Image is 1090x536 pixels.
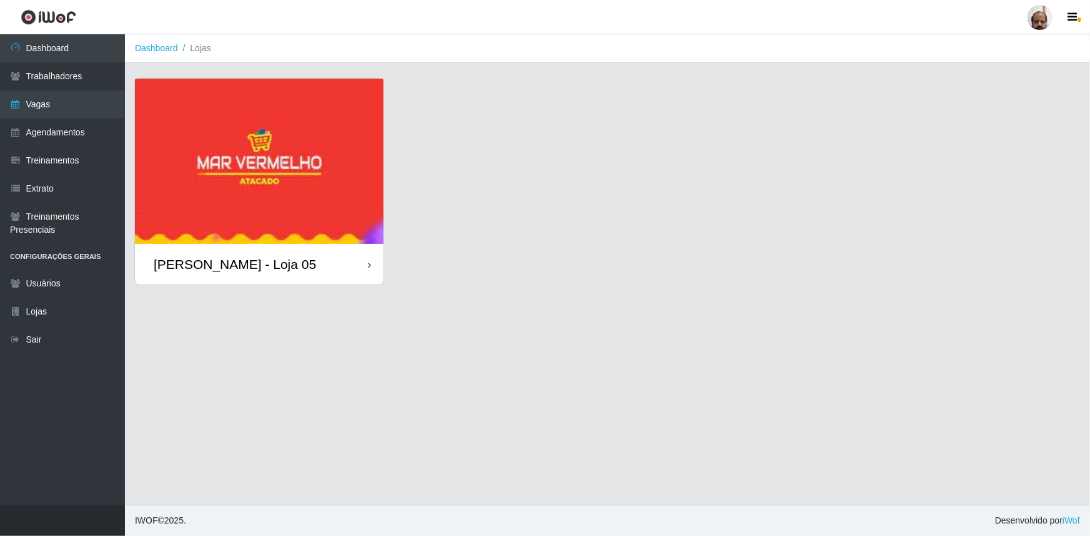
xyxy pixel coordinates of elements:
[1063,515,1080,525] a: iWof
[135,515,158,525] span: IWOF
[154,256,316,272] div: [PERSON_NAME] - Loja 05
[135,79,384,285] a: [PERSON_NAME] - Loja 05
[178,42,211,55] li: Lojas
[135,43,178,53] a: Dashboard
[995,514,1080,527] span: Desenvolvido por
[135,514,186,527] span: © 2025 .
[135,79,384,244] img: cardImg
[125,34,1090,63] nav: breadcrumb
[21,9,76,25] img: CoreUI Logo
